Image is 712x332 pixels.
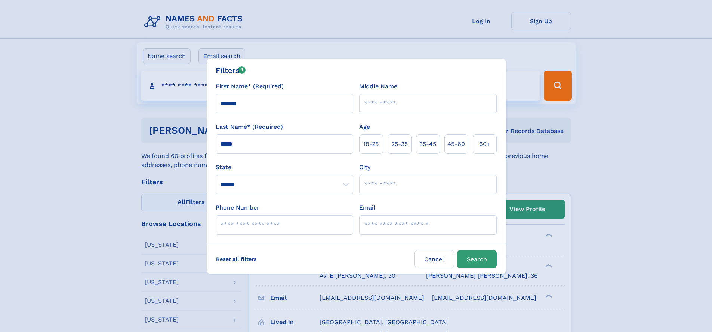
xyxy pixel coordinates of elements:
span: 25‑35 [391,140,408,149]
span: 60+ [479,140,490,149]
label: Age [359,122,370,131]
span: 35‑45 [419,140,436,149]
label: Cancel [414,250,454,268]
button: Search [457,250,497,268]
label: Phone Number [216,203,259,212]
span: 45‑60 [447,140,465,149]
div: Filters [216,65,246,76]
span: 18‑25 [363,140,379,149]
label: Middle Name [359,82,397,91]
label: First Name* (Required) [216,82,284,91]
label: Email [359,203,375,212]
label: Reset all filters [211,250,262,268]
label: City [359,163,370,172]
label: State [216,163,353,172]
label: Last Name* (Required) [216,122,283,131]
